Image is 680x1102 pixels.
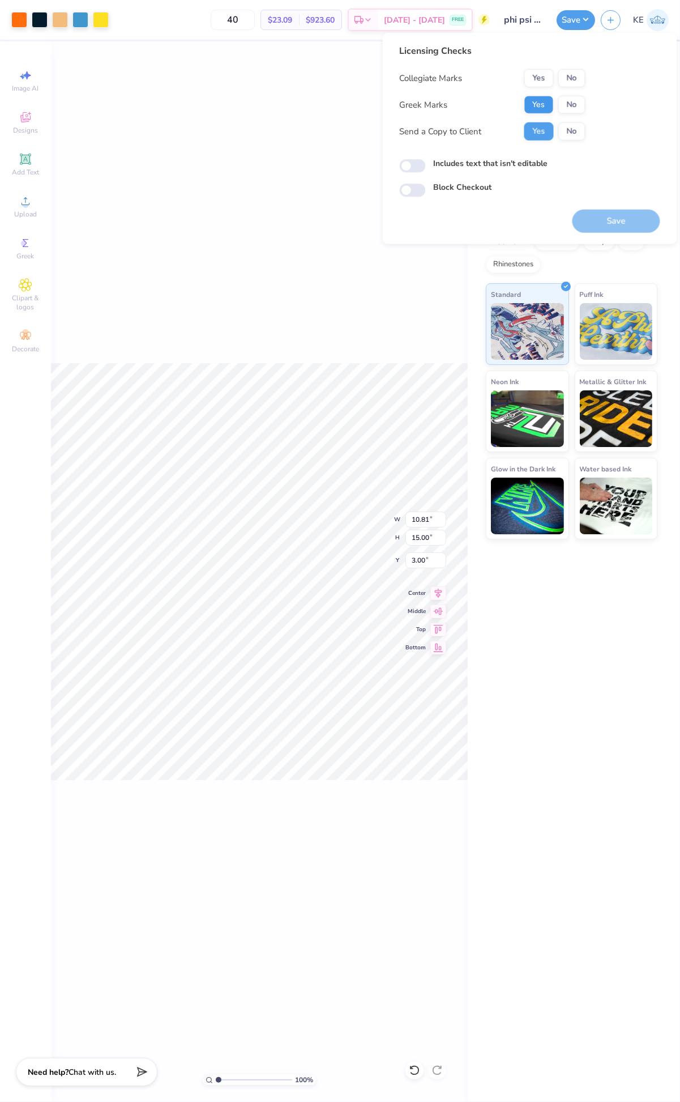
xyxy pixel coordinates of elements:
span: Metallic & Glitter Ink [580,376,647,388]
img: Water based Ink [580,478,653,534]
a: KE [633,9,669,31]
label: Block Checkout [434,181,492,193]
input: – – [211,10,255,30]
img: Glow in the Dark Ink [491,478,564,534]
div: Collegiate Marks [400,72,463,85]
span: $23.09 [268,14,292,26]
span: Add Text [12,168,39,177]
img: Metallic & Glitter Ink [580,390,653,447]
span: Greek [17,252,35,261]
button: Save [557,10,595,30]
span: Decorate [12,344,39,354]
span: Middle [405,607,426,615]
button: No [558,122,585,141]
span: FREE [452,16,464,24]
label: Includes text that isn't editable [434,158,548,169]
span: Center [405,589,426,597]
div: Licensing Checks [400,44,585,58]
div: Greek Marks [400,99,448,112]
span: Designs [13,126,38,135]
span: Standard [491,288,521,300]
strong: Need help? [28,1067,69,1078]
span: [DATE] - [DATE] [384,14,445,26]
img: Kent Everic Delos Santos [647,9,669,31]
span: Glow in the Dark Ink [491,463,555,475]
span: KE [633,14,644,27]
img: Puff Ink [580,303,653,360]
input: Untitled Design [495,8,551,31]
div: Rhinestones [486,256,541,273]
span: Puff Ink [580,288,604,300]
span: Top [405,626,426,633]
button: Yes [524,96,554,114]
button: Yes [524,69,554,87]
img: Neon Ink [491,390,564,447]
button: No [558,96,585,114]
span: Clipart & logos [6,293,45,312]
span: Chat with us. [69,1067,116,1078]
span: Image AI [12,84,39,93]
div: Send a Copy to Client [400,125,482,138]
span: Bottom [405,644,426,652]
button: Yes [524,122,554,141]
button: No [558,69,585,87]
span: Neon Ink [491,376,519,388]
span: $923.60 [306,14,335,26]
span: 100 % [295,1075,313,1085]
span: Upload [14,210,37,219]
span: Water based Ink [580,463,632,475]
img: Standard [491,303,564,360]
